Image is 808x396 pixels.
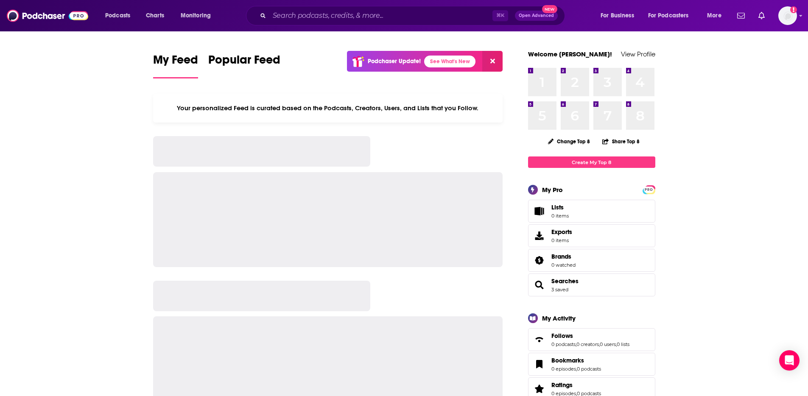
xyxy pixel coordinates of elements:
span: Podcasts [105,10,130,22]
a: My Feed [153,53,198,78]
a: 0 episodes [551,366,576,372]
a: 0 podcasts [551,341,576,347]
span: Lists [551,204,569,211]
a: Show notifications dropdown [734,8,748,23]
div: My Activity [542,314,576,322]
span: For Podcasters [648,10,689,22]
a: View Profile [621,50,655,58]
span: New [542,5,557,13]
a: 0 podcasts [577,366,601,372]
input: Search podcasts, credits, & more... [269,9,492,22]
a: PRO [644,186,654,192]
a: 0 lists [617,341,629,347]
span: Ratings [551,381,573,389]
span: Exports [531,230,548,242]
span: , [576,341,576,347]
span: Follows [528,328,655,351]
a: 0 watched [551,262,576,268]
span: Lists [531,205,548,217]
a: Lists [528,200,655,223]
span: , [599,341,600,347]
span: Bookmarks [551,357,584,364]
div: Your personalized Feed is curated based on the Podcasts, Creators, Users, and Lists that you Follow. [153,94,503,123]
a: Exports [528,224,655,247]
a: See What's New [424,56,475,67]
button: Share Top 8 [602,133,640,150]
span: , [616,341,617,347]
button: Show profile menu [778,6,797,25]
a: 3 saved [551,287,568,293]
span: Brands [528,249,655,272]
button: open menu [643,9,701,22]
a: Follows [551,332,629,340]
a: Brands [551,253,576,260]
span: Popular Feed [208,53,280,72]
span: For Business [601,10,634,22]
button: Open AdvancedNew [515,11,558,21]
button: open menu [701,9,732,22]
span: Brands [551,253,571,260]
a: Bookmarks [551,357,601,364]
div: Search podcasts, credits, & more... [254,6,573,25]
button: open menu [99,9,141,22]
a: Follows [531,334,548,346]
span: More [707,10,721,22]
button: open menu [175,9,222,22]
span: Lists [551,204,564,211]
svg: Add a profile image [790,6,797,13]
span: ⌘ K [492,10,508,21]
span: 0 items [551,213,569,219]
img: User Profile [778,6,797,25]
p: Podchaser Update! [368,58,421,65]
a: Brands [531,254,548,266]
span: , [576,366,577,372]
a: Searches [531,279,548,291]
span: PRO [644,187,654,193]
a: Ratings [551,381,601,389]
span: Follows [551,332,573,340]
span: Searches [528,273,655,296]
button: open menu [595,9,645,22]
a: Create My Top 8 [528,156,655,168]
span: My Feed [153,53,198,72]
span: Exports [551,228,572,236]
span: Monitoring [181,10,211,22]
span: Charts [146,10,164,22]
span: Bookmarks [528,353,655,376]
span: 0 items [551,237,572,243]
a: Bookmarks [531,358,548,370]
a: Show notifications dropdown [755,8,768,23]
span: Open Advanced [519,14,554,18]
a: Charts [140,9,169,22]
a: Searches [551,277,579,285]
a: Welcome [PERSON_NAME]! [528,50,612,58]
div: Open Intercom Messenger [779,350,800,371]
a: 0 creators [576,341,599,347]
span: Logged in as tmarra [778,6,797,25]
a: Ratings [531,383,548,395]
a: Popular Feed [208,53,280,78]
a: 0 users [600,341,616,347]
button: Change Top 8 [543,136,596,147]
img: Podchaser - Follow, Share and Rate Podcasts [7,8,88,24]
div: My Pro [542,186,563,194]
